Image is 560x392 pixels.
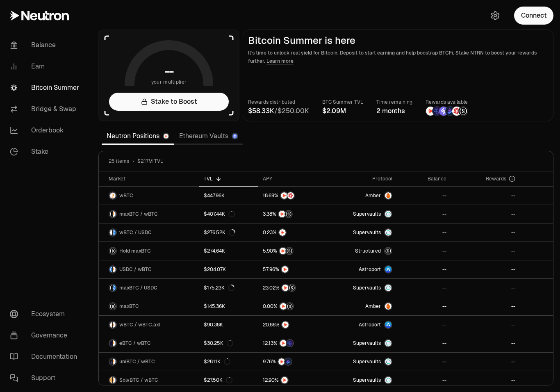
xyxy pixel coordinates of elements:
[486,175,506,182] span: Rewards
[113,340,116,346] img: wBTC Logo
[109,248,116,254] img: maxBTC Logo
[353,285,381,291] span: Supervaults
[263,376,322,384] button: NTRN
[327,205,397,223] a: SupervaultsSupervaults
[109,192,116,199] img: wBTC Logo
[99,187,199,205] a: wBTC LogowBTC
[285,358,291,365] img: Bedrock Diamonds
[280,340,287,346] img: NTRN
[113,211,116,217] img: wBTC Logo
[263,265,322,273] button: NTRN
[204,377,232,383] div: $27.50K
[99,242,199,260] a: maxBTC LogoHold maxBTC
[289,285,295,291] img: Structured Points
[282,321,289,328] img: NTRN
[204,266,226,273] div: $204.07K
[286,248,293,254] img: Structured Points
[258,223,327,242] a: NTRN
[279,229,286,236] img: NTRN
[258,242,327,260] a: NTRNStructured Points
[113,285,116,291] img: USDC Logo
[263,210,322,218] button: NTRNStructured Points
[327,187,397,205] a: AmberAmber
[451,242,520,260] a: --
[327,242,397,260] a: StructuredmaxBTC
[199,316,258,334] a: $90.38K
[109,377,112,383] img: SolvBTC Logo
[119,340,151,346] span: eBTC / wBTC
[204,285,234,291] div: $175.23K
[451,279,520,297] a: --
[199,297,258,315] a: $145.36K
[3,346,89,367] a: Documentation
[514,7,553,25] button: Connect
[204,211,235,217] div: $407.44K
[199,371,258,389] a: $27.50K
[119,229,152,236] span: wBTC / USDC
[359,266,381,273] span: Astroport
[119,321,160,328] span: wBTC / wBTC.axl
[263,228,322,237] button: NTRN
[102,128,174,144] a: Neutron Positions
[204,303,225,310] div: $145.36K
[248,35,548,46] h2: Bitcoin Summer is here
[327,371,397,389] a: SupervaultsSupervaults
[99,223,199,242] a: wBTC LogoUSDC LogowBTC / USDC
[365,192,381,199] span: Amber
[151,78,187,86] span: your multiplier
[248,106,309,116] div: /
[451,297,520,315] a: --
[446,107,455,116] img: Bedrock Diamonds
[332,175,392,182] div: Protocol
[353,377,381,383] span: Supervaults
[451,260,520,278] a: --
[199,242,258,260] a: $274.64K
[258,205,327,223] a: NTRNStructured Points
[353,211,381,217] span: Supervaults
[109,93,229,111] a: Stake to Boost
[119,303,139,310] span: maxBTC
[397,334,451,352] a: --
[433,107,442,116] img: EtherFi Points
[281,192,287,199] img: NTRN
[119,266,152,273] span: USDC / wBTC
[263,321,322,329] button: NTRN
[376,106,412,116] div: 2 months
[258,316,327,334] a: NTRN
[109,211,112,217] img: maxBTC Logo
[282,285,289,291] img: NTRN
[174,128,243,144] a: Ethereum Vaults
[397,187,451,205] a: --
[3,303,89,325] a: Ecosystem
[109,175,194,182] div: Market
[439,107,448,116] img: Solv Points
[109,229,112,236] img: wBTC Logo
[3,367,89,389] a: Support
[204,175,253,182] div: TVL
[3,34,89,56] a: Balance
[258,334,327,352] a: NTRNEtherFi Points
[385,229,392,236] img: Supervaults
[263,358,322,366] button: NTRNBedrock Diamonds
[204,229,235,236] div: $276.52K
[99,205,199,223] a: maxBTC LogowBTC LogomaxBTC / wBTC
[385,211,392,217] img: Supervaults
[199,260,258,278] a: $204.07K
[263,191,322,200] button: NTRNMars Fragments
[199,334,258,352] a: $30.25K
[451,371,520,389] a: --
[278,358,285,365] img: NTRN
[119,192,133,199] span: wBTC
[3,325,89,346] a: Governance
[385,377,392,383] img: Supervaults
[109,321,112,328] img: wBTC Logo
[232,134,237,139] img: Ethereum Logo
[263,284,322,292] button: NTRNStructured Points
[199,353,258,371] a: $28.11K
[199,187,258,205] a: $447.96K
[459,107,468,116] img: Structured Points
[99,353,199,371] a: uniBTC LogowBTC LogouniBTC / wBTC
[258,279,327,297] a: NTRNStructured Points
[451,316,520,334] a: --
[119,285,157,291] span: maxBTC / USDC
